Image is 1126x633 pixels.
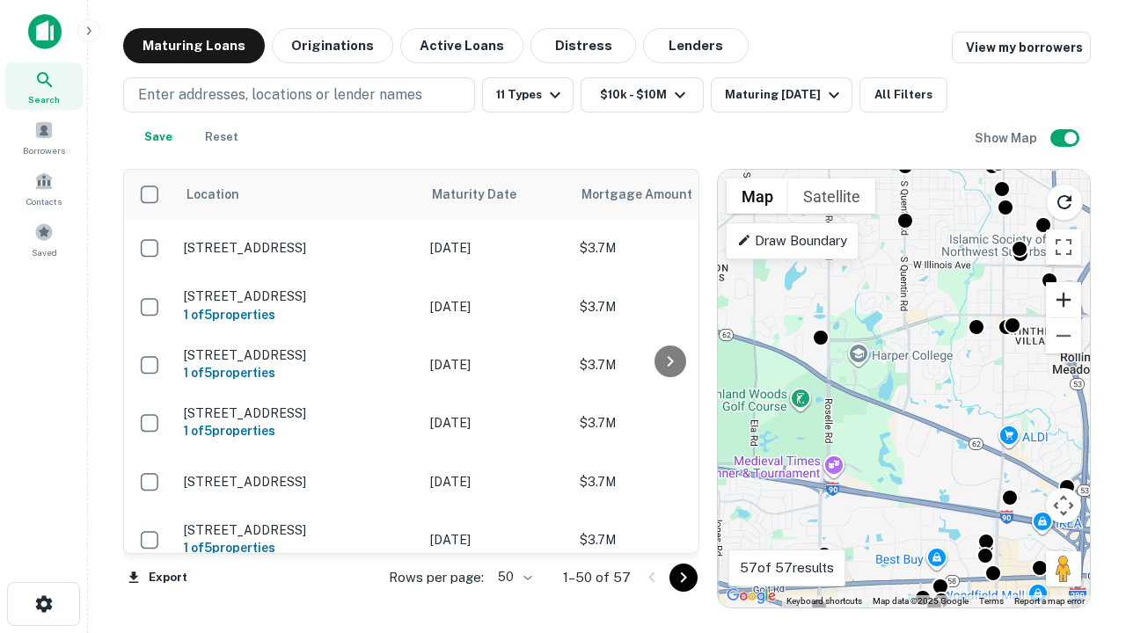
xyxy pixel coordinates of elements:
th: Maturity Date [421,170,571,219]
button: Distress [530,28,636,63]
p: [DATE] [430,472,562,491]
span: Contacts [26,194,62,208]
img: capitalize-icon.png [28,14,62,49]
button: Active Loans [400,28,523,63]
a: Search [5,62,83,110]
p: Enter addresses, locations or lender names [138,84,422,105]
p: $3.7M [580,238,756,258]
button: Maturing Loans [123,28,265,63]
img: Google [722,585,780,608]
h6: 1 of 5 properties [184,538,413,557]
th: Mortgage Amount [571,170,764,219]
p: [DATE] [430,413,562,433]
p: [DATE] [430,530,562,549]
p: [STREET_ADDRESS] [184,522,413,538]
a: Open this area in Google Maps (opens a new window) [722,585,780,608]
button: All Filters [859,77,947,113]
div: 50 [491,564,535,590]
p: [DATE] [430,355,562,375]
p: $3.7M [580,472,756,491]
button: Zoom in [1046,282,1081,317]
button: Keyboard shortcuts [786,595,862,608]
p: [STREET_ADDRESS] [184,240,413,256]
p: [DATE] [430,238,562,258]
button: Toggle fullscreen view [1046,229,1081,265]
p: [STREET_ADDRESS] [184,474,413,490]
button: Zoom out [1046,318,1081,353]
button: Save your search to get updates of matches that match your search criteria. [130,120,186,155]
p: [STREET_ADDRESS] [184,405,413,421]
button: Show satellite imagery [788,178,875,214]
a: Report a map error [1014,596,1085,606]
span: Search [28,92,60,106]
a: Borrowers [5,113,83,161]
button: Enter addresses, locations or lender names [123,77,475,113]
a: Terms (opens in new tab) [979,596,1004,606]
iframe: Chat Widget [1038,436,1126,520]
button: Show street map [727,178,788,214]
p: [STREET_ADDRESS] [184,288,413,304]
button: Drag Pegman onto the map to open Street View [1046,551,1081,586]
p: $3.7M [580,413,756,433]
a: Contacts [5,164,83,212]
span: Location [186,184,239,205]
span: Maturity Date [432,184,539,205]
span: Mortgage Amount [581,184,715,205]
p: Draw Boundary [737,230,847,251]
button: 11 Types [482,77,574,113]
span: Borrowers [23,143,65,157]
h6: 1 of 5 properties [184,363,413,382]
span: Saved [32,245,57,259]
span: Map data ©2025 Google [873,596,969,606]
h6: Show Map [975,128,1040,148]
button: Export [123,564,192,591]
div: 0 0 [718,170,1090,608]
h6: 1 of 5 properties [184,305,413,324]
button: $10k - $10M [581,77,704,113]
button: Reload search area [1046,184,1083,221]
button: Reset [194,120,250,155]
button: Lenders [643,28,749,63]
a: View my borrowers [952,32,1091,63]
div: Maturing [DATE] [725,84,844,105]
h6: 1 of 5 properties [184,421,413,440]
th: Location [175,170,421,219]
p: $3.7M [580,530,756,549]
p: $3.7M [580,355,756,375]
p: Rows per page: [389,567,484,588]
p: $3.7M [580,297,756,316]
button: Go to next page [669,564,698,592]
p: 57 of 57 results [740,557,834,578]
button: Originations [272,28,393,63]
p: [STREET_ADDRESS] [184,347,413,363]
button: Maturing [DATE] [711,77,852,113]
a: Saved [5,215,83,263]
p: [DATE] [430,297,562,316]
p: 1–50 of 57 [563,567,631,588]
